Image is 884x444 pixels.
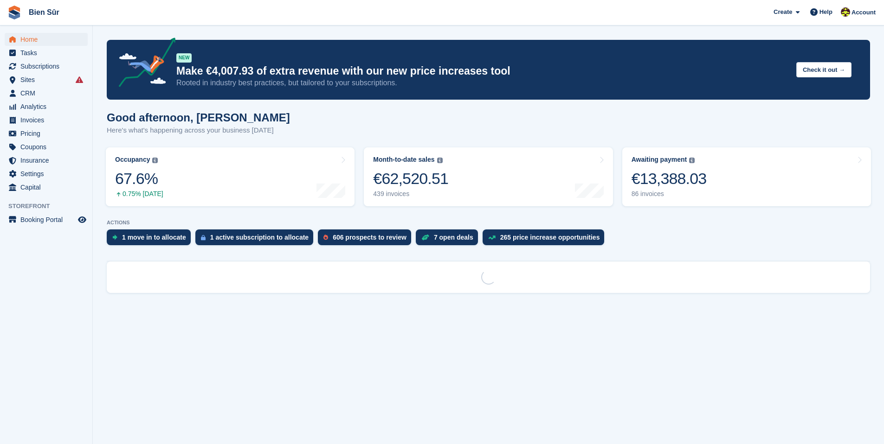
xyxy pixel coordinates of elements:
[106,147,355,206] a: Occupancy 67.6% 0.75% [DATE]
[210,234,309,241] div: 1 active subscription to allocate
[20,181,76,194] span: Capital
[107,220,870,226] p: ACTIONS
[5,46,88,59] a: menu
[115,190,163,198] div: 0.75% [DATE]
[76,76,83,83] i: Smart entry sync failures have occurred
[5,181,88,194] a: menu
[373,190,448,198] div: 439 invoices
[25,5,63,20] a: Bien Sûr
[373,169,448,188] div: €62,520.51
[20,127,76,140] span: Pricing
[115,169,163,188] div: 67.6%
[20,73,76,86] span: Sites
[77,214,88,225] a: Preview store
[373,156,434,164] div: Month-to-date sales
[622,147,871,206] a: Awaiting payment €13,388.03 86 invoices
[500,234,600,241] div: 265 price increase opportunities
[5,154,88,167] a: menu
[483,229,609,250] a: 265 price increase opportunities
[176,64,789,78] p: Make €4,007.93 of extra revenue with our new price increases tool
[20,33,76,46] span: Home
[111,38,176,90] img: price-adjustments-announcement-icon-8257ccfd72463d97f412b2fc003d46551f7dbcb40ab6d574587a9cd5c0d94...
[323,235,328,240] img: prospect-51fa495bee0391a8d652442698ab0144808aea92771e9ea1ae160a38d050c398.svg
[437,158,443,163] img: icon-info-grey-7440780725fd019a000dd9b08b2336e03edf1995a4989e88bcd33f0948082b44.svg
[122,234,186,241] div: 1 move in to allocate
[841,7,850,17] img: Marie Tran
[115,156,150,164] div: Occupancy
[112,235,117,240] img: move_ins_to_allocate_icon-fdf77a2bb77ea45bf5b3d319d69a93e2d87916cf1d5bf7949dd705db3b84f3ca.svg
[5,167,88,180] a: menu
[421,234,429,241] img: deal-1b604bf984904fb50ccaf53a9ad4b4a5d6e5aea283cecdc64d6e3604feb123c2.svg
[796,62,852,77] button: Check it out →
[5,213,88,226] a: menu
[20,167,76,180] span: Settings
[5,100,88,113] a: menu
[8,202,92,211] span: Storefront
[416,229,483,250] a: 7 open deals
[5,87,88,100] a: menu
[819,7,832,17] span: Help
[176,78,789,88] p: Rooted in industry best practices, but tailored to your subscriptions.
[5,33,88,46] a: menu
[107,111,290,124] h1: Good afternoon, [PERSON_NAME]
[5,127,88,140] a: menu
[20,154,76,167] span: Insurance
[852,8,876,17] span: Account
[632,169,707,188] div: €13,388.03
[20,140,76,153] span: Coupons
[20,100,76,113] span: Analytics
[333,234,407,241] div: 606 prospects to review
[434,234,473,241] div: 7 open deals
[176,53,192,63] div: NEW
[201,235,206,241] img: active_subscription_to_allocate_icon-d502201f5373d7db506a760aba3b589e785aa758c864c3986d89f69b8ff3...
[20,46,76,59] span: Tasks
[5,140,88,153] a: menu
[195,229,318,250] a: 1 active subscription to allocate
[632,156,687,164] div: Awaiting payment
[107,229,195,250] a: 1 move in to allocate
[20,87,76,100] span: CRM
[364,147,613,206] a: Month-to-date sales €62,520.51 439 invoices
[5,60,88,73] a: menu
[7,6,21,19] img: stora-icon-8386f47178a22dfd0bd8f6a31ec36ba5ce8667c1dd55bd0f319d3a0aa187defe.svg
[689,158,695,163] img: icon-info-grey-7440780725fd019a000dd9b08b2336e03edf1995a4989e88bcd33f0948082b44.svg
[5,114,88,127] a: menu
[5,73,88,86] a: menu
[152,158,158,163] img: icon-info-grey-7440780725fd019a000dd9b08b2336e03edf1995a4989e88bcd33f0948082b44.svg
[20,213,76,226] span: Booking Portal
[20,114,76,127] span: Invoices
[774,7,792,17] span: Create
[20,60,76,73] span: Subscriptions
[632,190,707,198] div: 86 invoices
[107,125,290,136] p: Here's what's happening across your business [DATE]
[318,229,416,250] a: 606 prospects to review
[488,235,496,240] img: price_increase_opportunities-93ffe204e8149a01c8c9dc8f82e8f89637d9d84a8eef4429ea346261dce0b2c0.svg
